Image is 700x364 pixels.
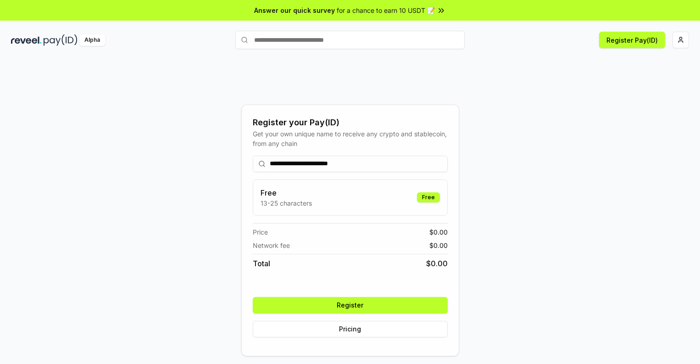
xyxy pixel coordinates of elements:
[426,258,448,269] span: $ 0.00
[44,34,78,46] img: pay_id
[11,34,42,46] img: reveel_dark
[253,129,448,148] div: Get your own unique name to receive any crypto and stablecoin, from any chain
[253,241,290,250] span: Network fee
[253,321,448,337] button: Pricing
[337,6,435,15] span: for a chance to earn 10 USDT 📝
[261,187,312,198] h3: Free
[253,227,268,237] span: Price
[417,192,440,202] div: Free
[253,116,448,129] div: Register your Pay(ID)
[254,6,335,15] span: Answer our quick survey
[429,241,448,250] span: $ 0.00
[599,32,665,48] button: Register Pay(ID)
[79,34,105,46] div: Alpha
[429,227,448,237] span: $ 0.00
[253,258,270,269] span: Total
[261,198,312,208] p: 13-25 characters
[253,297,448,314] button: Register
